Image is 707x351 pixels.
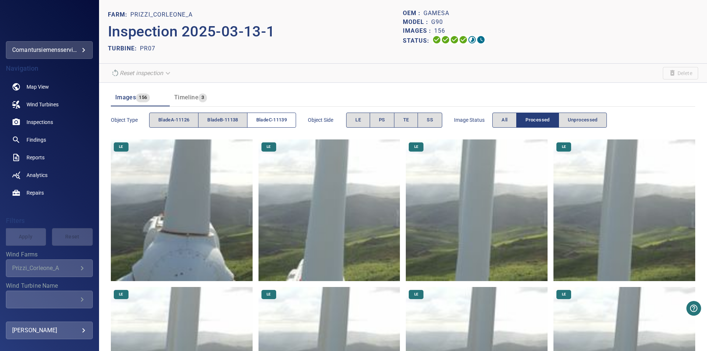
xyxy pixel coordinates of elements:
span: LE [115,144,127,149]
p: Prizzi_Corleone_A [130,10,193,19]
span: 156 [136,93,150,102]
div: imageStatus [492,113,607,128]
label: Wind Farms [6,252,93,258]
span: LE [557,144,570,149]
span: Timeline [174,94,198,101]
a: map noActive [6,78,93,96]
span: LE [557,292,570,297]
p: PR07 [140,44,155,53]
div: Prizzi_Corleone_A [12,265,78,272]
button: LE [346,113,370,128]
svg: Uploading 100% [432,35,441,44]
span: All [502,116,507,124]
div: objectType [149,113,296,128]
p: G90 [431,18,443,26]
a: findings noActive [6,131,93,149]
p: Gamesa [423,9,449,18]
button: bladeB-11138 [198,113,247,128]
span: SS [427,116,433,124]
span: LE [410,144,423,149]
p: Inspection 2025-03-13-1 [108,21,403,43]
svg: Data Formatted 100% [441,35,450,44]
span: bladeB-11138 [207,116,238,124]
button: PS [370,113,394,128]
span: TE [403,116,409,124]
p: 156 [434,26,445,35]
label: Wind Turbine Name [6,283,93,289]
div: Wind Turbine Name [6,291,93,308]
span: LE [262,144,275,149]
button: SS [418,113,442,128]
span: LE [355,116,361,124]
div: Wind Farms [6,259,93,277]
p: Model : [403,18,431,26]
span: Findings [27,136,46,143]
span: Map View [27,83,49,91]
div: comantursiemensserviceitaly [6,41,93,59]
span: Image Status [454,116,492,124]
button: Unprocessed [559,113,607,128]
a: reports noActive [6,149,93,166]
span: Reports [27,154,45,161]
em: Reset inspection [120,70,163,77]
span: Wind Turbines [27,101,59,108]
p: Status: [403,35,432,46]
span: Unprocessed [568,116,598,124]
div: Unable to reset the inspection due to your user permissions [108,67,175,79]
span: bladeA-11126 [158,116,189,124]
button: bladeA-11126 [149,113,198,128]
span: LE [262,292,275,297]
span: bladeC-11139 [256,116,287,124]
div: objectSide [346,113,442,128]
span: Processed [525,116,549,124]
svg: Matching 7% [468,35,476,44]
span: Inspections [27,118,53,126]
a: windturbines noActive [6,96,93,113]
span: Object Side [308,116,346,124]
div: [PERSON_NAME] [12,325,87,336]
svg: Selecting 100% [450,35,459,44]
a: inspections noActive [6,113,93,131]
p: TURBINE: [108,44,140,53]
p: FARM: [108,10,130,19]
span: Repairs [27,189,44,196]
span: Images [115,94,136,101]
span: 3 [198,93,207,102]
span: Analytics [27,171,48,179]
span: Object type [111,116,149,124]
h4: Filters [6,217,93,224]
div: Reset inspection [108,67,175,79]
a: analytics noActive [6,166,93,184]
img: comantursiemensserviceitaly-logo [13,12,86,32]
h4: Navigation [6,65,93,72]
p: OEM : [403,9,423,18]
span: Unable to delete the inspection due to your user permissions [663,67,698,79]
span: LE [410,292,423,297]
svg: ML Processing 100% [459,35,468,44]
svg: Classification 0% [476,35,485,44]
div: comantursiemensserviceitaly [12,44,87,56]
button: bladeC-11139 [247,113,296,128]
button: All [492,113,517,128]
span: PS [379,116,385,124]
span: LE [115,292,127,297]
button: Processed [516,113,559,128]
a: repairs noActive [6,184,93,202]
button: TE [394,113,418,128]
p: Images : [403,26,434,35]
